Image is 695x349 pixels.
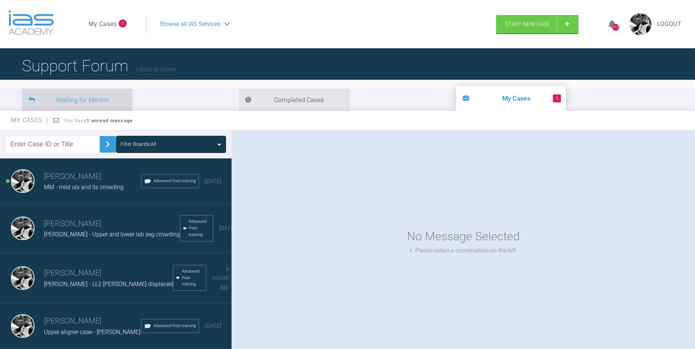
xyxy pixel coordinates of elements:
input: Enter Case ID or Title [6,136,100,153]
h3: [PERSON_NAME] [44,218,180,230]
span: Advanced Post-training [182,268,203,288]
div: Filter Boards: All [121,140,156,148]
a: Start New Case [496,15,578,33]
h3: [PERSON_NAME] [44,267,173,279]
span: [PERSON_NAME] - LL2 [PERSON_NAME] displaced [44,281,173,288]
div: 612 [612,24,619,31]
span: [DATE] [219,225,236,232]
span: MM - mild uls and lls crowding [44,184,123,191]
span: Browse all IAS Services [160,19,220,29]
strong: 1 unread message [86,118,133,123]
span: Upper aligner case - [PERSON_NAME] [44,329,140,335]
span: My Cases [11,117,49,124]
span: [DATE] [205,322,221,329]
span: a month ago [212,265,229,290]
a: My Cases [89,19,117,29]
img: David Birkin [11,266,34,290]
h3: [PERSON_NAME] [44,170,141,183]
div: Please select a conversation on the left. [410,246,517,255]
a: Logout [657,19,682,29]
h1: Support Forum [22,53,176,79]
img: David Birkin [11,314,34,338]
img: David Birkin [11,217,34,240]
li: Completed Cases [239,89,349,111]
span: Advanced Post-training [189,218,210,238]
img: logo-light.3e3ef733.png [8,10,54,35]
span: Start New Case [505,21,550,27]
img: David Birkin [11,169,34,193]
img: chevronRight.28bd32b0.svg [102,138,114,150]
span: [PERSON_NAME] - Upper and lower lab seg crowding [44,231,180,238]
span: You have [64,118,133,123]
span: 1 [553,94,561,102]
img: profile.png [629,13,651,35]
h3: [PERSON_NAME] [44,315,141,327]
li: My Cases [456,86,566,111]
span: [DATE] [205,178,221,185]
span: 1 [119,19,127,27]
li: Waiting for Mentor [22,89,132,111]
span: Advanced Post-training [154,178,196,184]
a: Back to Home [136,66,176,73]
span: Advanced Post-training [154,323,196,329]
div: No Message Selected [407,227,520,246]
